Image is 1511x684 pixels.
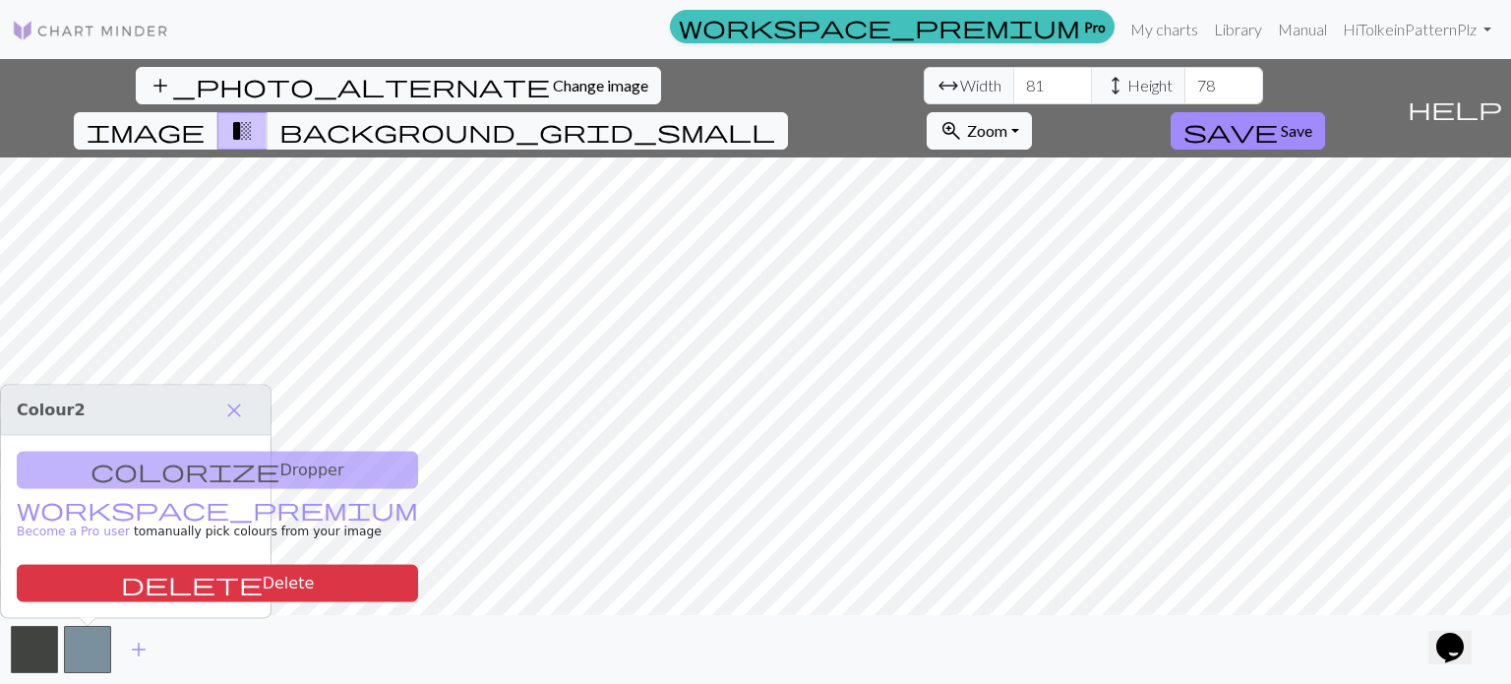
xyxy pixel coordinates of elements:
[114,631,163,668] button: Add color
[1281,121,1312,140] span: Save
[1104,72,1127,99] span: height
[679,13,1080,40] span: workspace_premium
[937,72,960,99] span: arrow_range
[1183,117,1278,145] span: save
[17,401,86,419] span: Colour 2
[17,504,418,538] a: Become a Pro user
[1428,605,1491,664] iframe: chat widget
[17,495,418,523] span: workspace_premium
[127,636,151,663] span: add
[12,19,169,42] img: Logo
[1122,10,1206,49] a: My charts
[17,565,418,602] button: Delete color
[87,117,205,145] span: image
[136,67,661,104] button: Change image
[213,394,255,427] button: Close
[670,10,1115,43] a: Pro
[927,112,1032,150] button: Zoom
[222,397,246,424] span: close
[553,76,648,94] span: Change image
[1408,94,1502,122] span: help
[1171,112,1325,150] button: Save
[17,504,418,538] small: to manually pick colours from your image
[279,117,775,145] span: background_grid_small
[960,74,1001,97] span: Width
[230,117,254,145] span: transition_fade
[1127,74,1173,97] span: Height
[1335,10,1499,49] a: HiTolkeinPatternPlz
[121,570,263,597] span: delete
[939,117,963,145] span: zoom_in
[1399,59,1511,157] button: Help
[149,72,550,99] span: add_photo_alternate
[1270,10,1335,49] a: Manual
[967,121,1007,140] span: Zoom
[1206,10,1270,49] a: Library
